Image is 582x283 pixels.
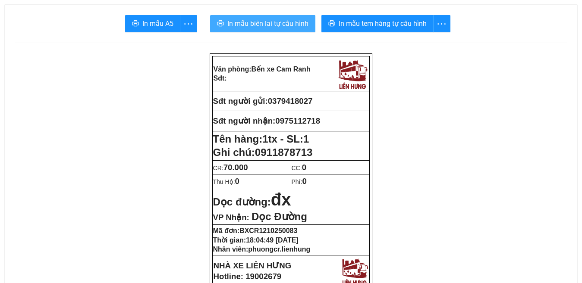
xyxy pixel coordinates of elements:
[125,15,180,32] button: printerIn mẫu A5
[252,211,307,222] span: Dọc Đường
[214,272,282,281] strong: Hotline: 19002679
[339,18,427,29] span: In mẫu tem hàng tự cấu hình
[328,20,335,28] span: printer
[302,163,306,172] span: 0
[4,8,82,23] strong: Văn phòng:
[271,190,291,209] span: đx
[292,165,307,171] span: CC:
[213,227,298,234] strong: Mã đơn:
[3,43,58,52] strong: Sđt người gửi:
[275,116,320,125] span: 0975112718
[235,177,239,186] span: 0
[66,63,111,72] span: 0975112718
[433,15,450,32] button: more
[217,20,224,28] span: printer
[213,96,268,106] strong: Sđt người gửi:
[246,236,299,244] span: 18:04:49 [DATE]
[302,177,306,186] span: 0
[252,65,311,73] span: Bến xe Cam Ranh
[255,146,312,158] span: 0911878713
[214,75,227,82] strong: Sđt:
[321,15,434,32] button: printerIn mẫu tem hàng tự cấu hình
[248,246,310,253] span: phuongcr.lienhung
[214,261,292,270] strong: NHÀ XE LIÊN HƯNG
[180,15,197,32] button: more
[213,116,276,125] strong: Sđt người nhận:
[58,43,103,52] span: 0379418027
[214,65,311,73] strong: Văn phòng:
[3,63,66,72] strong: Sđt người nhận:
[4,25,17,32] strong: Sđt:
[213,213,249,222] span: VP Nhận:
[213,146,313,158] span: Ghi chú:
[213,236,299,244] strong: Thời gian:
[94,4,126,37] img: logo
[213,133,309,145] strong: Tên hàng:
[268,96,313,106] span: 0379418027
[227,18,308,29] span: In mẫu biên lai tự cấu hình
[213,246,311,253] strong: Nhân viên:
[434,19,450,29] span: more
[336,57,369,90] img: logo
[303,133,309,145] span: 1
[213,178,239,185] span: Thu Hộ:
[180,19,197,29] span: more
[223,163,248,172] span: 70.000
[210,15,315,32] button: printerIn mẫu biên lai tự cấu hình
[132,20,139,28] span: printer
[239,227,297,234] span: BXCR1210250083
[262,133,309,145] span: 1tx - SL:
[213,196,291,208] strong: Dọc đường:
[292,178,307,185] span: Phí:
[213,165,248,171] span: CR:
[142,18,173,29] span: In mẫu A5
[4,8,82,23] span: Bến xe Cam Ranh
